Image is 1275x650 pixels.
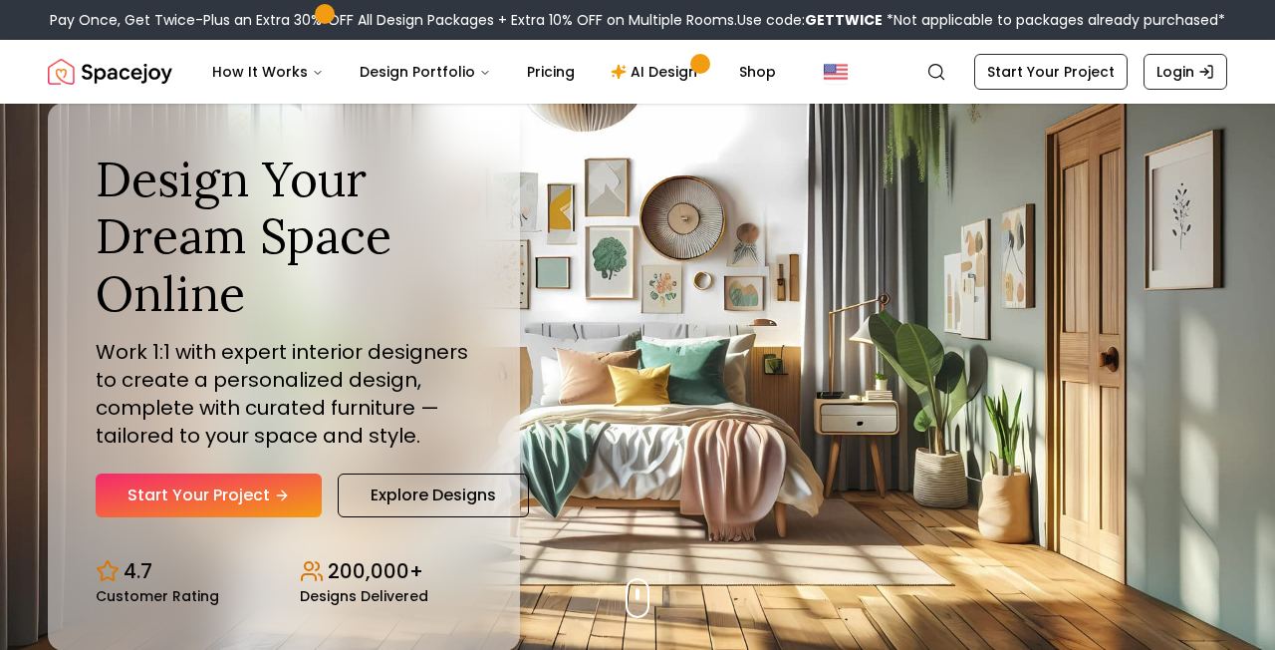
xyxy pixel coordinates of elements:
img: Spacejoy Logo [48,52,172,92]
a: Shop [723,52,792,92]
div: Pay Once, Get Twice-Plus an Extra 30% OFF All Design Packages + Extra 10% OFF on Multiple Rooms. [50,10,1225,30]
small: Customer Rating [96,589,219,603]
button: Design Portfolio [344,52,507,92]
a: Login [1144,54,1227,90]
button: How It Works [196,52,340,92]
p: 4.7 [124,557,152,585]
a: Start Your Project [96,474,322,517]
span: *Not applicable to packages already purchased* [883,10,1225,30]
img: United States [824,60,848,84]
div: Design stats [96,541,472,603]
p: Work 1:1 with expert interior designers to create a personalized design, complete with curated fu... [96,338,472,450]
p: 200,000+ [328,557,423,585]
a: Start Your Project [974,54,1128,90]
nav: Main [196,52,792,92]
a: Pricing [511,52,591,92]
h1: Design Your Dream Space Online [96,151,472,323]
a: AI Design [595,52,719,92]
b: GETTWICE [805,10,883,30]
small: Designs Delivered [300,589,428,603]
a: Spacejoy [48,52,172,92]
nav: Global [48,40,1227,104]
a: Explore Designs [338,474,529,517]
span: Use code: [737,10,883,30]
